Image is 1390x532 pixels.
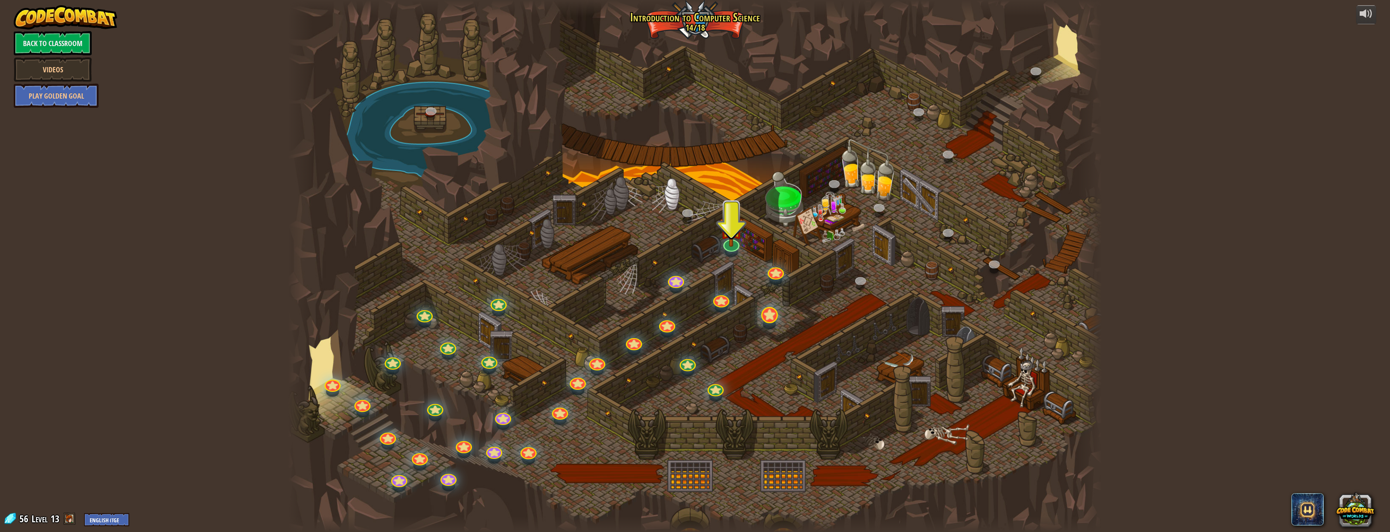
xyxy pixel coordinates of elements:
[32,512,48,526] span: Level
[19,512,31,525] span: 56
[1356,5,1376,24] button: Adjust volume
[14,57,92,82] a: Videos
[14,5,117,29] img: CodeCombat - Learn how to code by playing a game
[51,512,59,525] span: 13
[720,206,743,247] img: level-banner-started.png
[14,84,99,108] a: Play Golden Goal
[14,31,92,55] a: Back to Classroom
